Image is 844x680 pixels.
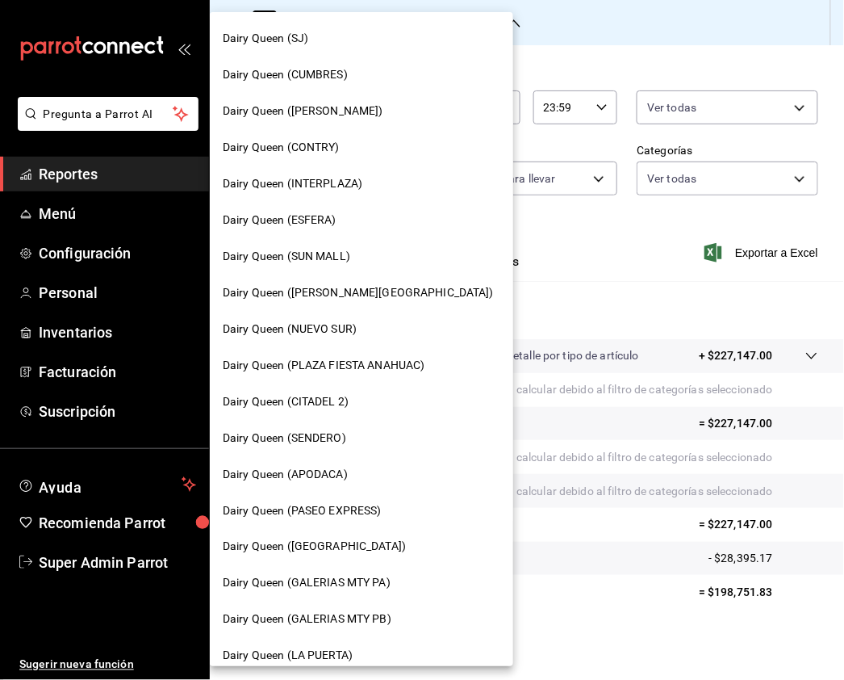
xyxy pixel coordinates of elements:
[210,311,513,347] div: Dairy Queen (NUEVO SUR)
[223,575,391,592] span: Dairy Queen (GALERIAS MTY PA)
[223,321,357,338] span: Dairy Queen (NUEVO SUR)
[223,248,350,265] span: Dairy Queen (SUN MALL)
[223,393,349,410] span: Dairy Queen (CITADEL 2)
[223,648,353,665] span: Dairy Queen (LA PUERTA)
[210,20,513,57] div: Dairy Queen (SJ)
[210,347,513,384] div: Dairy Queen (PLAZA FIESTA ANAHUAC)
[210,93,513,129] div: Dairy Queen ([PERSON_NAME])
[223,539,406,556] span: Dairy Queen ([GEOGRAPHIC_DATA])
[210,602,513,638] div: Dairy Queen (GALERIAS MTY PB)
[210,166,513,202] div: Dairy Queen (INTERPLAZA)
[210,238,513,275] div: Dairy Queen (SUN MALL)
[210,565,513,602] div: Dairy Queen (GALERIAS MTY PA)
[210,456,513,493] div: Dairy Queen (APODACA)
[210,420,513,456] div: Dairy Queen (SENDERO)
[210,57,513,93] div: Dairy Queen (CUMBRES)
[223,611,391,628] span: Dairy Queen (GALERIAS MTY PB)
[223,466,348,483] span: Dairy Queen (APODACA)
[223,430,346,447] span: Dairy Queen (SENDERO)
[223,212,336,229] span: Dairy Queen (ESFERA)
[210,493,513,529] div: Dairy Queen (PASEO EXPRESS)
[223,175,362,192] span: Dairy Queen (INTERPLAZA)
[223,30,308,47] span: Dairy Queen (SJ)
[223,66,348,83] span: Dairy Queen (CUMBRES)
[223,139,340,156] span: Dairy Queen (CONTRY)
[223,357,424,374] span: Dairy Queen (PLAZA FIESTA ANAHUAC)
[210,529,513,565] div: Dairy Queen ([GEOGRAPHIC_DATA])
[223,103,383,120] span: Dairy Queen ([PERSON_NAME])
[223,284,494,301] span: Dairy Queen ([PERSON_NAME][GEOGRAPHIC_DATA])
[210,275,513,311] div: Dairy Queen ([PERSON_NAME][GEOGRAPHIC_DATA])
[210,129,513,166] div: Dairy Queen (CONTRY)
[210,638,513,674] div: Dairy Queen (LA PUERTA)
[223,502,382,519] span: Dairy Queen (PASEO EXPRESS)
[210,202,513,238] div: Dairy Queen (ESFERA)
[210,384,513,420] div: Dairy Queen (CITADEL 2)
